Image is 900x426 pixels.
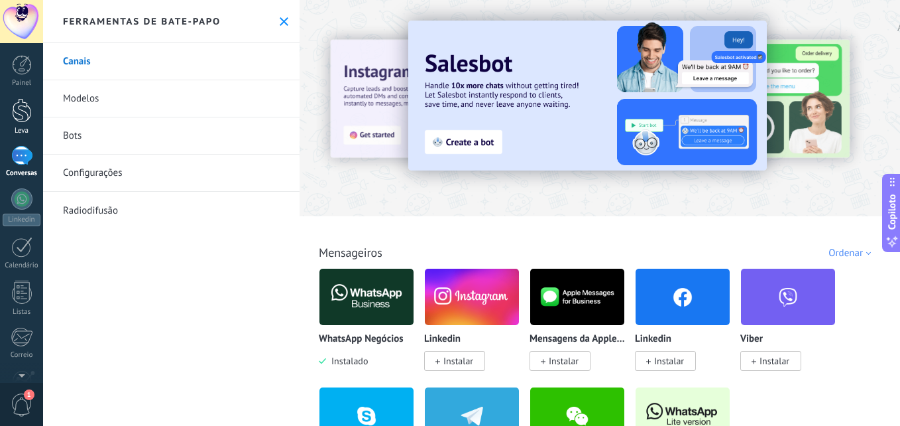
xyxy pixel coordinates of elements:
h2: Ferramentas de bate-papo [63,15,221,27]
div: Ordenar [828,247,875,259]
p: Linkedin [635,334,671,345]
div: Linkedin [3,214,40,226]
p: WhatsApp Negócios [319,334,404,345]
a: Bots [43,117,300,155]
div: Apple Messages for Business [530,268,635,387]
span: Instalar [549,355,579,367]
span: 1 [24,390,34,400]
div: Correio [3,351,41,360]
a: Configurações [43,155,300,192]
span: Instalar [443,355,473,367]
div: Calendário [3,261,41,270]
img: instagram.png [425,265,519,329]
div: Conversas [3,169,41,178]
a: Modelos [43,80,300,117]
div: Leva [3,127,41,135]
a: Radiodifusão [43,192,300,229]
img: logo_main.png [530,265,624,329]
img: facebook.png [636,265,730,329]
div: Facebook [635,268,740,387]
p: Mensagens da Apple para Empresas [530,334,625,345]
div: WhatsApp Business [319,268,424,387]
div: Painel [3,79,41,88]
span: Copiloto [885,194,899,230]
div: Instagram [424,268,530,387]
p: Linkedin [424,334,461,345]
img: logo_main.png [319,265,414,329]
p: Viber [740,334,763,345]
span: Instalado [326,355,368,367]
img: viber.png [741,265,835,329]
span: Instalar [654,355,684,367]
img: Slide 2 [408,21,767,171]
a: Canais [43,43,300,80]
div: Listas [3,308,41,317]
div: Viber [740,268,846,387]
span: Instalar [759,355,789,367]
